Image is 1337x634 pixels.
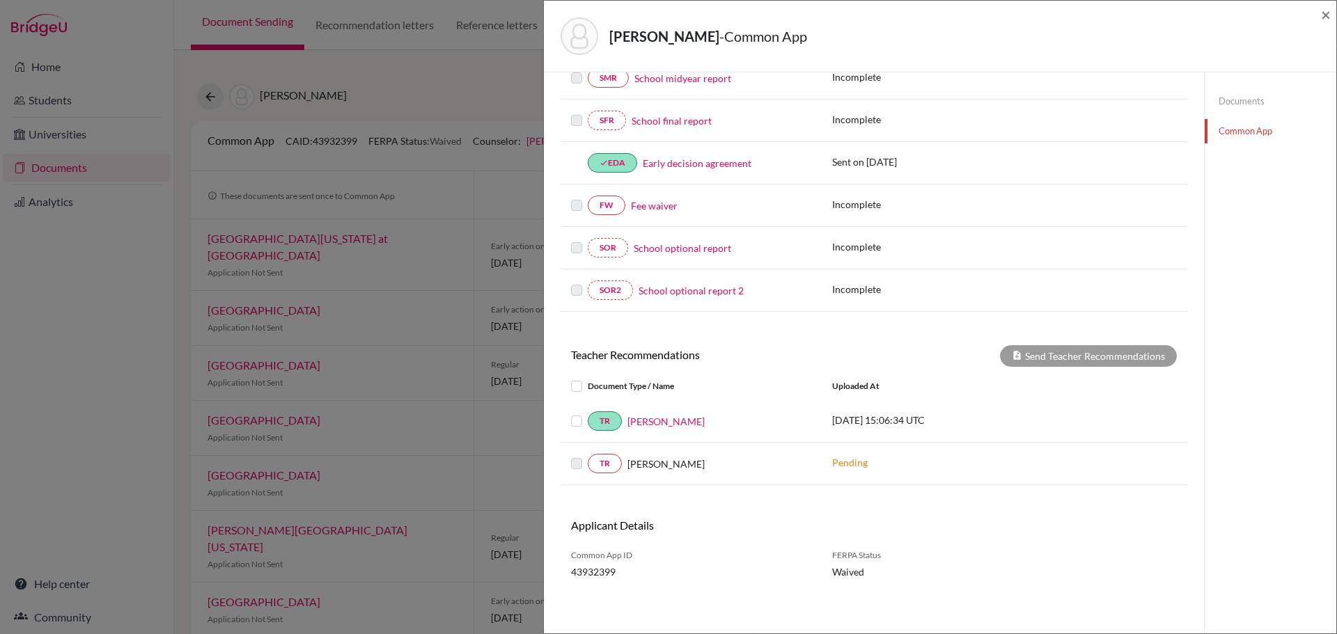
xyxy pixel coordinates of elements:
a: TR [588,411,622,431]
span: Common App ID [571,549,811,562]
div: Document Type / Name [561,378,822,395]
p: Incomplete [832,239,976,254]
a: SOR2 [588,280,633,300]
span: Waived [832,564,968,579]
p: Pending [832,455,1020,470]
strong: [PERSON_NAME] [609,28,719,45]
p: Sent on [DATE] [832,154,976,169]
a: SFR [588,111,626,130]
div: Uploaded at [822,378,1031,395]
span: 43932399 [571,564,811,579]
span: FERPA Status [832,549,968,562]
a: School final report [632,113,712,128]
a: Fee waiver [631,198,678,213]
p: Incomplete [832,112,976,127]
a: School midyear report [634,71,731,86]
span: [PERSON_NAME] [627,457,705,471]
span: - Common App [719,28,807,45]
a: Documents [1205,89,1336,113]
a: doneEDA [588,153,637,173]
i: done [600,159,608,167]
a: FW [588,196,625,215]
a: [PERSON_NAME] [627,414,705,429]
h6: Applicant Details [571,518,863,532]
button: Close [1321,6,1331,23]
a: TR [588,454,622,473]
a: School optional report 2 [639,283,744,298]
a: SOR [588,238,628,257]
h6: Teacher Recommendations [561,348,874,361]
a: Early decision agreement [643,156,751,171]
a: School optional report [634,241,731,255]
a: SMR [588,68,629,88]
div: Send Teacher Recommendations [1000,345,1177,367]
span: × [1321,4,1331,24]
p: Incomplete [832,197,976,212]
p: Incomplete [832,70,976,84]
p: Incomplete [832,282,976,296]
a: Common App [1205,119,1336,143]
p: [DATE] 15:06:34 UTC [832,413,1020,427]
